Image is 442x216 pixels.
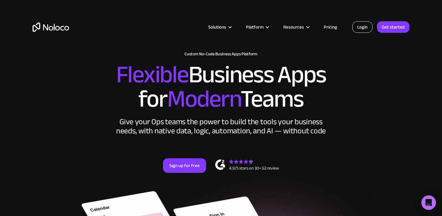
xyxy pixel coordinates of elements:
[201,23,238,31] div: Solutions
[208,23,226,31] div: Solutions
[377,21,409,33] a: Get started
[421,195,436,210] div: Open Intercom Messenger
[238,23,276,31] div: Platform
[167,76,240,122] span: Modern
[33,22,69,32] a: home
[163,158,206,173] a: Sign up for free
[316,23,345,31] a: Pricing
[276,23,316,31] div: Resources
[116,52,188,97] span: Flexible
[115,117,327,135] div: Give your Ops teams the power to build the tools your business needs, with native data, logic, au...
[283,23,304,31] div: Resources
[33,63,409,111] h2: Business Apps for Teams
[352,21,372,33] a: Login
[246,23,264,31] div: Platform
